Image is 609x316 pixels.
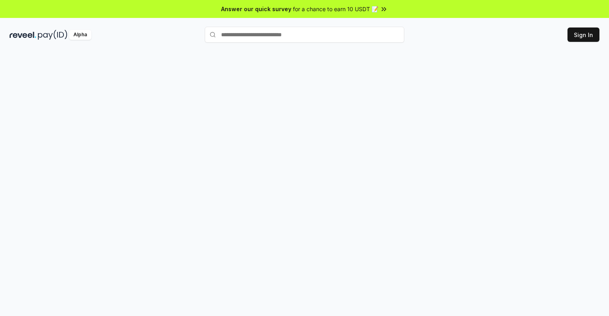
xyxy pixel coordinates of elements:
[69,30,91,40] div: Alpha
[293,5,378,13] span: for a chance to earn 10 USDT 📝
[567,27,599,42] button: Sign In
[38,30,67,40] img: pay_id
[10,30,36,40] img: reveel_dark
[221,5,291,13] span: Answer our quick survey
